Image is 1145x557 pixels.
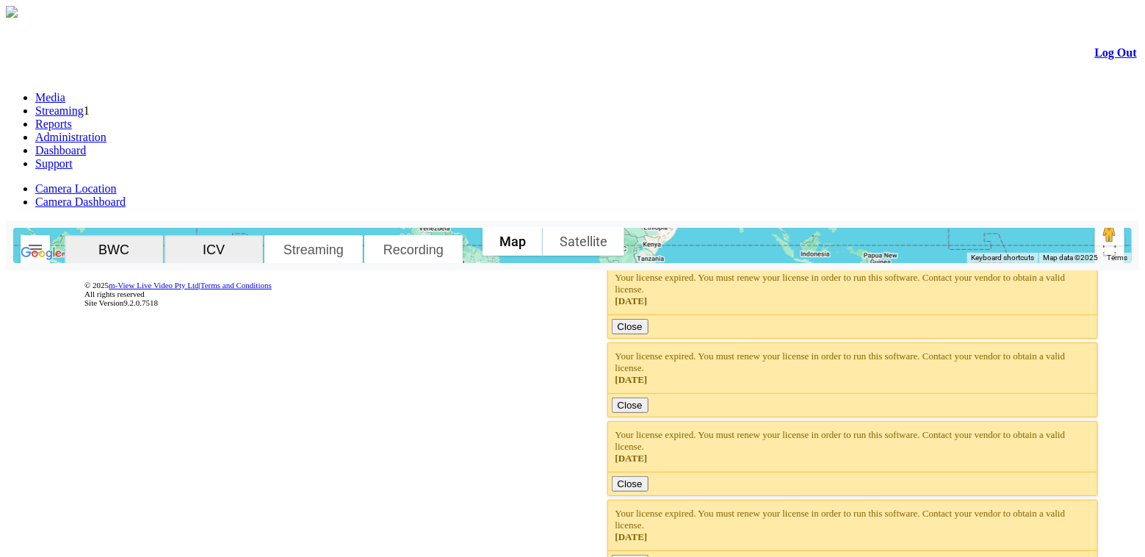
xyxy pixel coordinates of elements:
a: m-View Live Video Pty Ltd [109,281,199,290]
a: Streaming [35,104,84,117]
div: Site Version [84,298,1137,307]
button: Close [612,476,649,492]
a: Media [35,91,65,104]
div: Your license expired. You must renew your license in order to run this software. Contact your ven... [615,429,1091,464]
img: svg+xml,%3Csvg%20xmlns%3D%22http%3A%2F%2Fwww.w3.org%2F2000%2Fsvg%22%20height%3D%2224%22%20viewBox... [26,240,44,258]
button: Drag Pegman onto the map to open Street View [1095,216,1124,245]
span: 1 [84,104,90,117]
button: Recording [364,235,463,265]
button: Streaming [264,235,363,265]
span: [DATE] [615,531,648,542]
a: Dashboard [35,144,86,157]
span: 9.2.0.7518 [123,298,158,307]
span: BWC [71,242,157,258]
a: Log Out [1095,46,1137,59]
span: Map data ©2025 [1043,254,1098,262]
a: Open this area in Google Maps (opens a new window) [17,244,65,263]
button: Close [612,319,649,334]
a: Reports [35,118,72,130]
button: Show satellite imagery [543,226,624,256]
span: [DATE] [615,453,648,464]
button: Search [21,235,50,265]
button: Close [612,398,649,413]
span: [DATE] [615,374,648,385]
button: BWC [65,235,163,265]
a: Support [35,157,73,170]
button: Toggle fullscreen view [1095,235,1124,265]
span: ICV [170,242,257,258]
a: Camera Dashboard [35,195,126,208]
img: DigiCert Secured Site Seal [15,273,74,315]
span: Recording [370,242,457,258]
img: arrow-3.png [6,6,18,18]
div: Your license expired. You must renew your license in order to run this software. Contact your ven... [615,508,1091,543]
button: Keyboard shortcuts [971,253,1034,263]
a: Administration [35,131,106,143]
a: Camera Location [35,182,117,195]
button: ICV [165,235,263,265]
img: Google [17,244,65,263]
span: Streaming [270,242,357,258]
a: Terms (opens in new tab) [1107,254,1127,262]
div: Your license expired. You must renew your license in order to run this software. Contact your ven... [615,351,1091,386]
div: © 2025 | All rights reserved [84,281,1137,307]
a: Terms and Conditions [201,281,272,290]
button: Show street map [483,226,543,256]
